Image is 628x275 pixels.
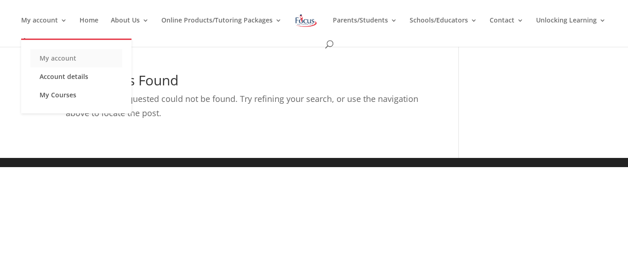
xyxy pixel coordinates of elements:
[66,73,431,92] h1: No Results Found
[410,17,477,39] a: Schools/Educators
[490,17,524,39] a: Contact
[21,17,67,39] a: My account
[536,17,606,39] a: Unlocking Learning
[80,17,98,39] a: Home
[111,17,149,39] a: About Us
[66,92,431,120] p: The page you requested could not be found. Try refining your search, or use the navigation above ...
[30,86,122,104] a: My Courses
[333,17,397,39] a: Parents/Students
[294,12,318,29] img: Focus on Learning
[30,49,122,67] a: My account
[161,17,282,39] a: Online Products/Tutoring Packages
[30,67,122,86] a: Account details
